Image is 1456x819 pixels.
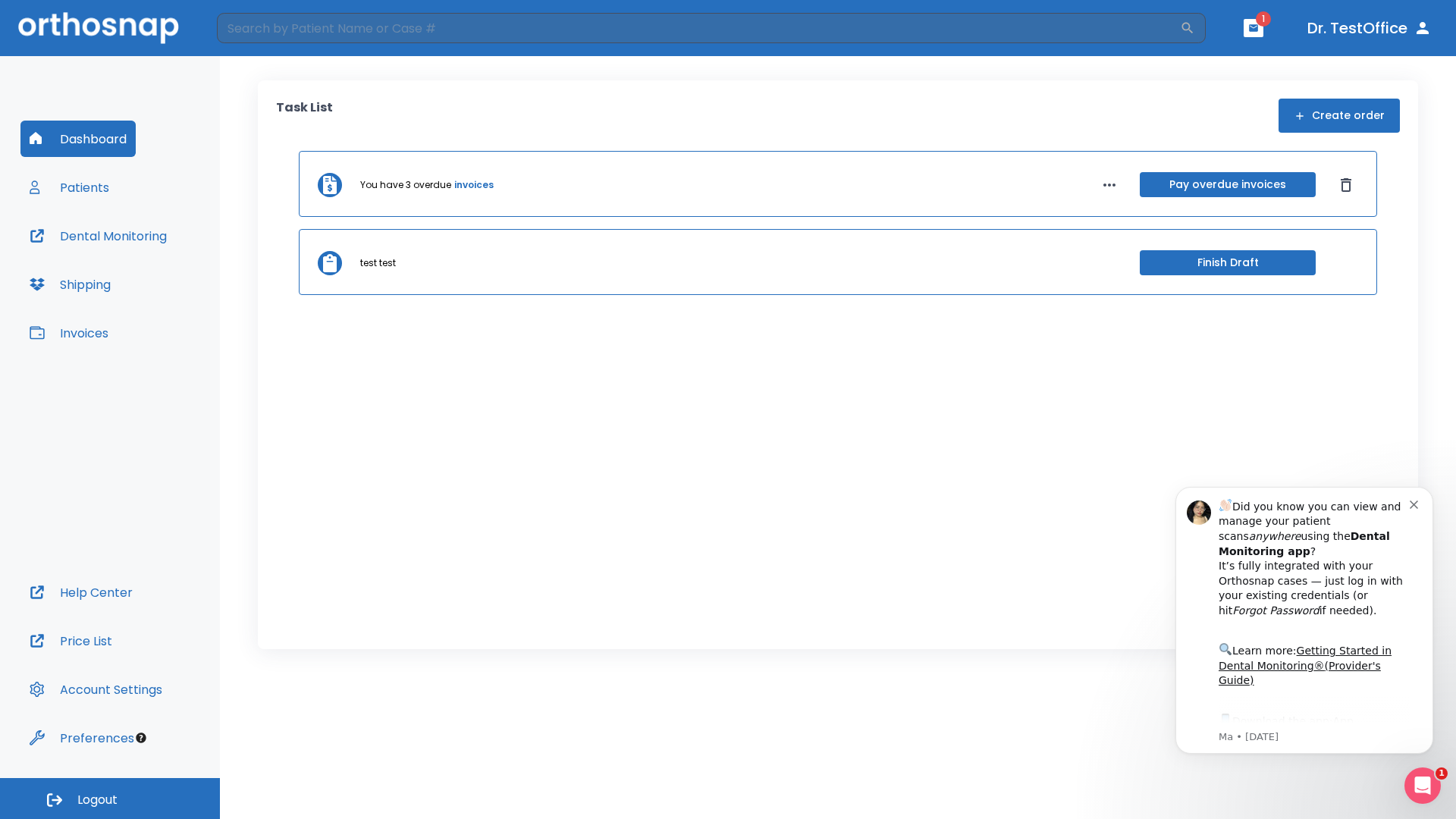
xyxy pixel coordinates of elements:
[66,266,257,280] p: Message from Ma, sent 2w ago
[454,178,494,192] a: invoices
[1140,250,1316,275] button: Finish Draft
[257,33,269,45] button: Dismiss notification
[20,623,121,659] button: Price List
[134,731,148,745] div: Tooltip anchor
[360,178,451,192] p: You have 3 overdue
[1153,464,1456,778] iframe: Intercom notifications message
[1140,172,1316,197] button: Pay overdue invoices
[1279,99,1400,133] button: Create order
[217,13,1180,43] input: Search by Patient Name or Case #
[20,266,120,303] button: Shipping
[1301,14,1438,42] button: Dr. TestOffice
[77,792,118,808] span: Logout
[20,121,136,157] button: Dashboard
[20,169,118,206] button: Patients
[1436,767,1448,780] span: 1
[20,218,176,254] button: Dental Monitoring
[1256,11,1271,27] span: 1
[360,256,396,270] p: test test
[276,99,333,133] p: Task List
[66,251,201,278] a: App Store
[20,315,118,351] button: Invoices
[66,247,257,325] div: Download the app: | ​ Let us know if you need help getting started!
[1334,173,1358,197] button: Dismiss
[18,12,179,43] img: Orthosnap
[20,574,142,610] button: Help Center
[20,671,171,708] button: Account Settings
[1404,767,1441,804] iframe: Intercom live chat
[20,720,143,756] button: Preferences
